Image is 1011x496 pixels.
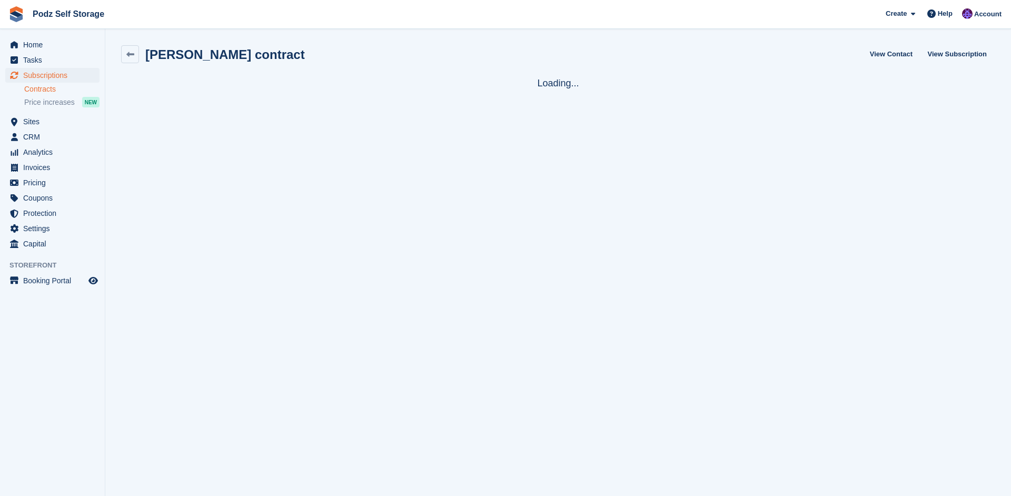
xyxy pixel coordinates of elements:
a: menu [5,145,100,160]
span: Create [886,8,907,19]
span: Help [938,8,953,19]
a: menu [5,236,100,251]
a: menu [5,221,100,236]
a: menu [5,37,100,52]
a: View Contact [866,45,917,63]
a: menu [5,206,100,221]
a: menu [5,68,100,83]
div: NEW [82,97,100,107]
div: Loading... [121,76,995,91]
a: menu [5,160,100,175]
span: Analytics [23,145,86,160]
span: Price increases [24,97,75,107]
a: Price increases NEW [24,96,100,108]
a: menu [5,53,100,67]
a: menu [5,273,100,288]
span: Protection [23,206,86,221]
a: menu [5,114,100,129]
span: Coupons [23,191,86,205]
span: Tasks [23,53,86,67]
h2: [PERSON_NAME] contract [145,47,305,62]
a: Preview store [87,274,100,287]
a: menu [5,191,100,205]
span: Pricing [23,175,86,190]
img: Jawed Chowdhary [962,8,973,19]
span: Sites [23,114,86,129]
span: Account [974,9,1002,19]
span: Capital [23,236,86,251]
span: Booking Portal [23,273,86,288]
span: Settings [23,221,86,236]
a: View Subscription [924,45,991,63]
span: Storefront [9,260,105,271]
a: Podz Self Storage [28,5,108,23]
span: CRM [23,130,86,144]
span: Home [23,37,86,52]
img: stora-icon-8386f47178a22dfd0bd8f6a31ec36ba5ce8667c1dd55bd0f319d3a0aa187defe.svg [8,6,24,22]
span: Subscriptions [23,68,86,83]
a: menu [5,175,100,190]
a: menu [5,130,100,144]
span: Invoices [23,160,86,175]
a: Contracts [24,84,100,94]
